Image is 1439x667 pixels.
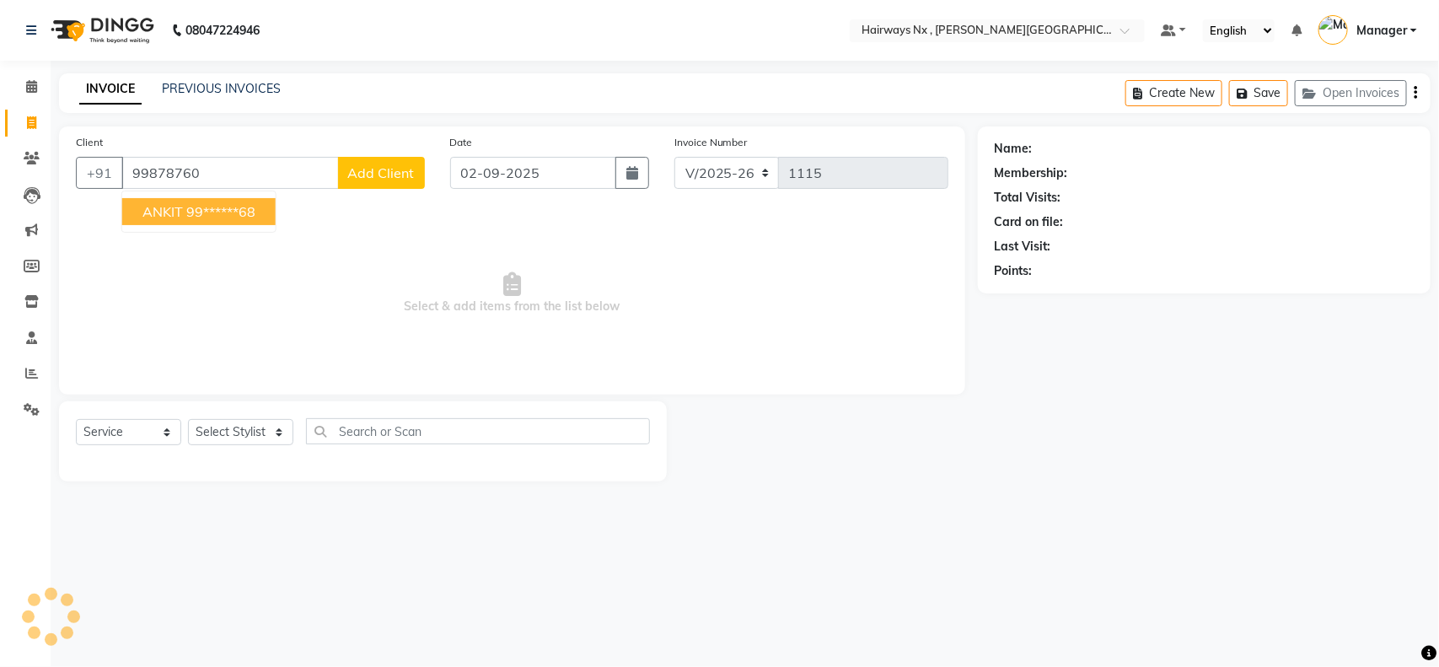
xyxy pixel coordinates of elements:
[76,135,103,150] label: Client
[348,164,415,181] span: Add Client
[76,157,123,189] button: +91
[995,262,1033,280] div: Points:
[1229,80,1288,106] button: Save
[79,74,142,105] a: INVOICE
[995,140,1033,158] div: Name:
[674,135,748,150] label: Invoice Number
[121,157,339,189] input: Search by Name/Mobile/Email/Code
[995,238,1051,256] div: Last Visit:
[450,135,473,150] label: Date
[995,164,1068,182] div: Membership:
[1318,15,1348,45] img: Manager
[76,209,948,378] span: Select & add items from the list below
[185,7,260,54] b: 08047224946
[1295,80,1407,106] button: Open Invoices
[43,7,158,54] img: logo
[995,213,1064,231] div: Card on file:
[338,157,425,189] button: Add Client
[1356,22,1407,40] span: Manager
[306,418,650,444] input: Search or Scan
[1125,80,1222,106] button: Create New
[142,203,183,220] span: ANKIT
[995,189,1061,207] div: Total Visits:
[162,81,281,96] a: PREVIOUS INVOICES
